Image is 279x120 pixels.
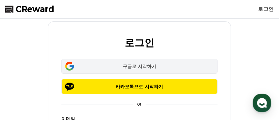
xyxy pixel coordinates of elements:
button: 구글로 시작하기 [61,59,218,74]
a: 대화 [43,66,84,82]
span: 대화 [60,76,68,81]
a: CReward [5,4,54,14]
a: 홈 [2,66,43,82]
h2: 로그인 [125,37,154,48]
span: CReward [16,4,54,14]
div: 구글로 시작하기 [71,63,208,70]
span: 설정 [101,75,109,81]
a: 설정 [84,66,125,82]
p: or [133,101,146,107]
p: 카카오톡으로 시작하기 [71,83,208,90]
a: 로그인 [258,5,274,13]
span: 홈 [21,75,25,81]
button: 카카오톡으로 시작하기 [61,79,218,94]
